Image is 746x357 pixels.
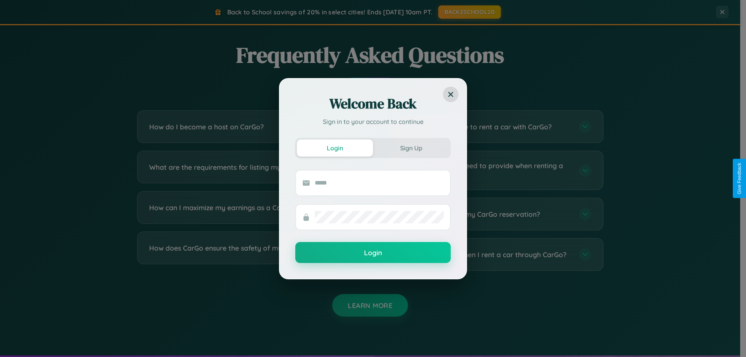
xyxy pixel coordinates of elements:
button: Sign Up [373,139,449,157]
p: Sign in to your account to continue [295,117,451,126]
h2: Welcome Back [295,94,451,113]
div: Give Feedback [737,163,742,194]
button: Login [295,242,451,263]
button: Login [297,139,373,157]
